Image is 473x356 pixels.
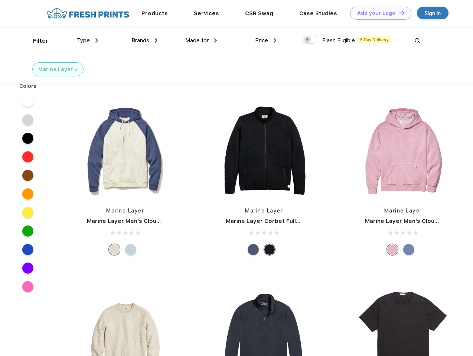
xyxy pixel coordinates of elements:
img: func=resize&h=266 [76,101,174,200]
img: fo%20logo%202.webp [44,7,131,20]
div: Vintage Indigo [403,244,414,255]
div: Colors [14,82,42,90]
img: dropdown.png [155,38,157,43]
div: Cool Ombre [125,244,136,255]
img: dropdown.png [95,38,98,43]
a: Marine Layer [384,208,422,214]
div: Marine Layer [38,66,73,73]
a: Products [141,10,168,17]
a: Marine Layer [106,208,144,214]
div: Lilas [387,244,398,255]
div: Black [264,244,275,255]
img: filter_cancel.svg [75,69,78,71]
span: Made for [185,37,209,44]
a: Sign in [417,7,448,19]
span: 5 Day Delivery [358,36,391,43]
a: Marine Layer Men's Cloud 9 Fleece Hoodie [87,218,208,224]
img: dropdown.png [214,38,217,43]
div: Navy/Cream [109,244,120,255]
span: Flash Eligible [322,37,355,44]
span: Brands [131,37,149,44]
span: Price [255,37,268,44]
span: Type [77,37,90,44]
div: Sign in [425,9,441,17]
div: Navy [248,244,259,255]
img: func=resize&h=266 [215,101,313,200]
div: Filter [33,37,48,45]
img: func=resize&h=266 [354,101,453,200]
div: Add your Logo [357,10,395,16]
a: Marine Layer [245,208,283,214]
img: dropdown.png [274,38,276,43]
a: Services [194,10,219,17]
a: CSR Swag [245,10,273,17]
img: desktop_search.svg [411,35,424,47]
img: DT [399,11,404,15]
a: Marine Layer Corbet Full-Zip Jacket [226,218,329,224]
